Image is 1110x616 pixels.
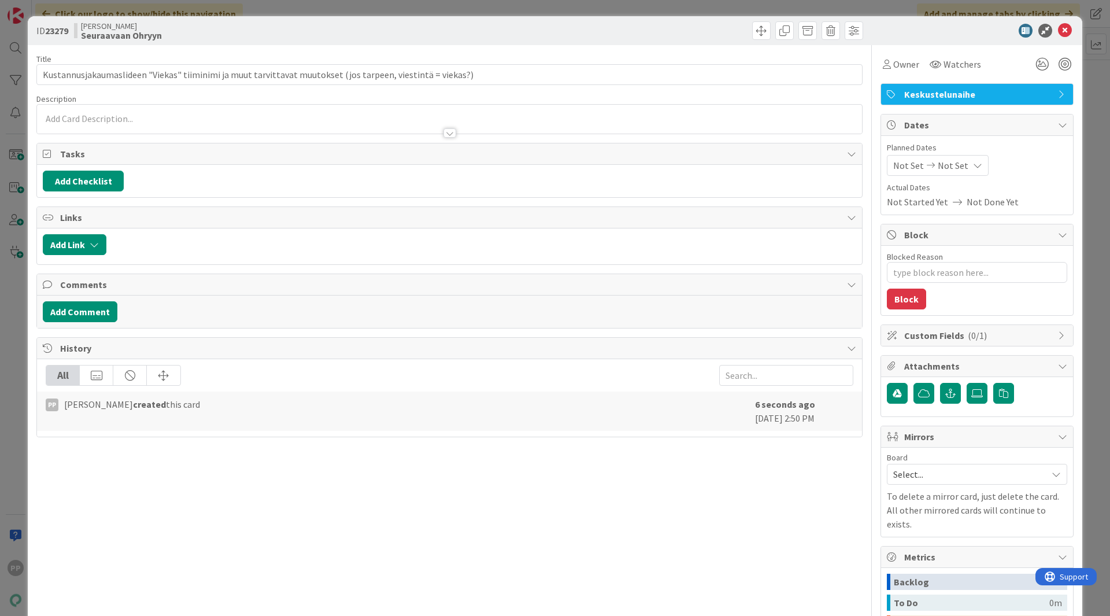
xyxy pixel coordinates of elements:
[60,341,841,355] span: History
[755,399,815,410] b: 6 seconds ago
[133,399,166,410] b: created
[1049,595,1062,611] div: 0m
[36,94,76,104] span: Description
[904,87,1052,101] span: Keskustelunaihe
[36,64,863,85] input: type card name here...
[887,182,1067,194] span: Actual Dates
[967,195,1019,209] span: Not Done Yet
[45,25,68,36] b: 23279
[887,453,908,462] span: Board
[893,57,919,71] span: Owner
[36,24,68,38] span: ID
[904,430,1052,444] span: Mirrors
[887,195,948,209] span: Not Started Yet
[887,142,1067,154] span: Planned Dates
[968,330,987,341] span: ( 0/1 )
[887,289,926,309] button: Block
[81,31,162,40] b: Seuraavaan Ohryyn
[894,595,1049,611] div: To Do
[893,158,924,172] span: Not Set
[81,21,162,31] span: [PERSON_NAME]
[938,158,968,172] span: Not Set
[43,234,106,255] button: Add Link
[46,366,80,385] div: All
[904,329,1052,342] span: Custom Fields
[64,397,200,411] span: [PERSON_NAME] this card
[46,399,58,411] div: PP
[60,147,841,161] span: Tasks
[719,365,853,386] input: Search...
[43,301,117,322] button: Add Comment
[43,171,124,191] button: Add Checklist
[887,252,943,262] label: Blocked Reason
[894,574,1049,590] div: Backlog
[36,54,51,64] label: Title
[904,550,1052,564] span: Metrics
[893,466,1041,482] span: Select...
[904,359,1052,373] span: Attachments
[904,228,1052,242] span: Block
[904,118,1052,132] span: Dates
[60,278,841,292] span: Comments
[887,489,1067,531] p: To delete a mirror card, just delete the card. All other mirrored cards will continue to exists.
[24,2,53,16] span: Support
[755,397,853,425] div: [DATE] 2:50 PM
[943,57,981,71] span: Watchers
[60,211,841,224] span: Links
